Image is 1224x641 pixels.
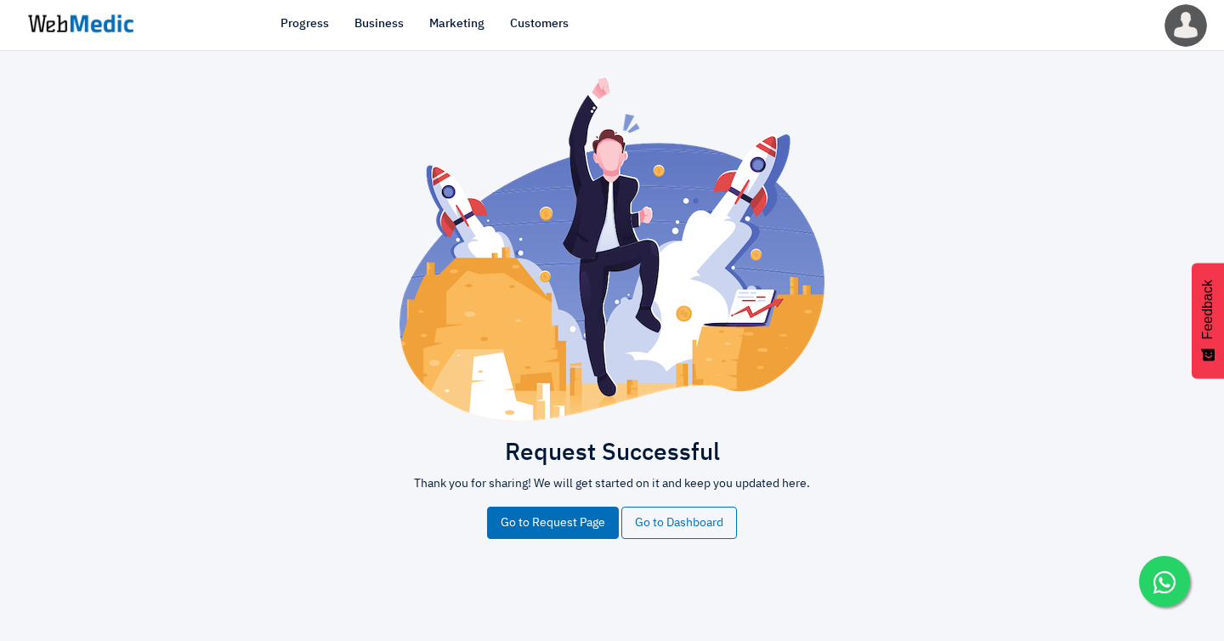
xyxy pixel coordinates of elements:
[1200,280,1215,339] span: Feedback
[487,507,619,539] a: Go to Request Page
[399,77,824,421] img: success.png
[1192,263,1224,378] button: Feedback - Show survey
[429,15,484,33] a: Marketing
[354,15,404,33] a: Business
[510,15,569,33] a: Customers
[280,15,329,33] a: Progress
[621,507,737,539] a: Go to Dashboard
[127,439,1096,468] h2: Request Successful
[127,475,1096,493] p: Thank you for sharing! We will get started on it and keep you updated here.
